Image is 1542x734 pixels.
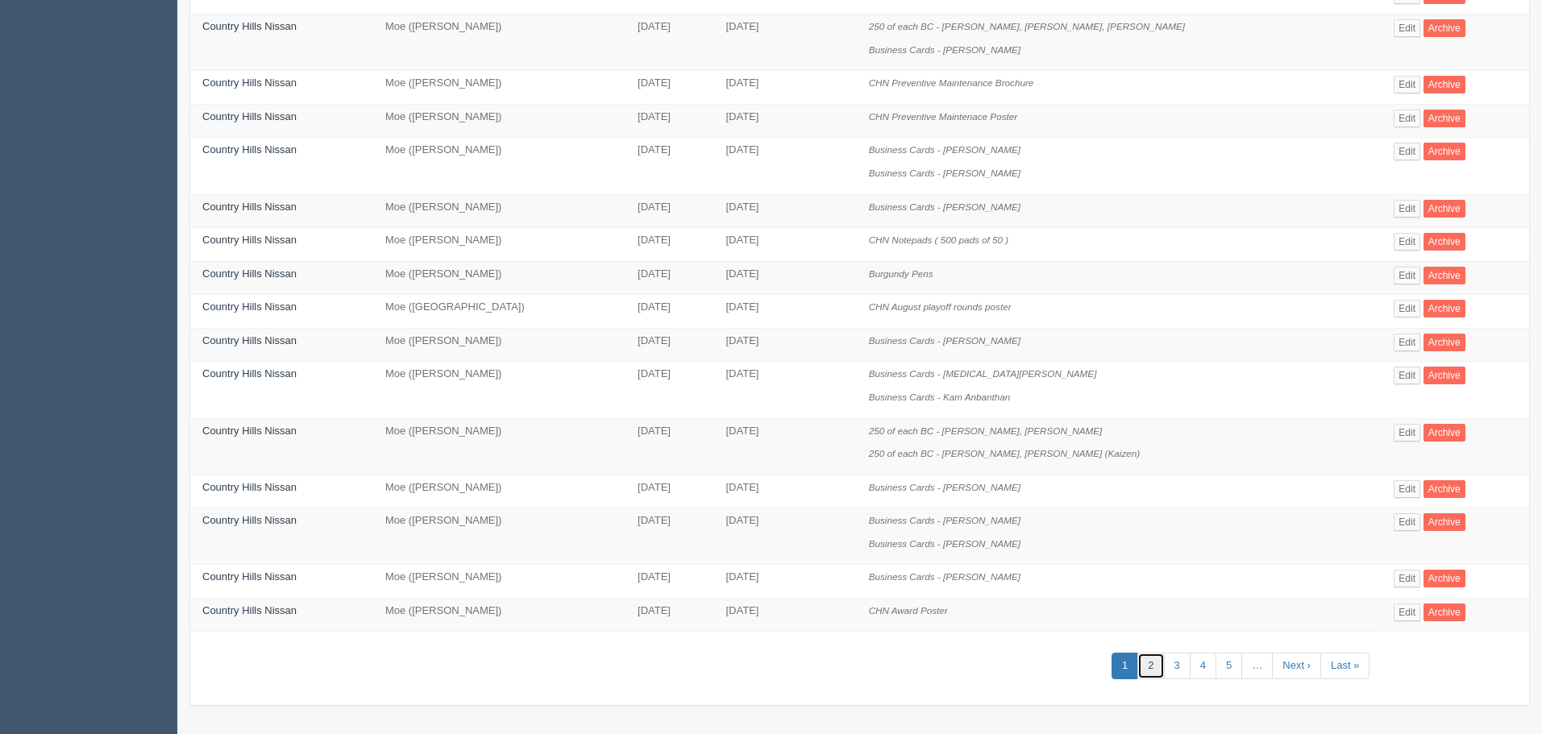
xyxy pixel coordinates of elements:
[869,144,1020,155] i: Business Cards - [PERSON_NAME]
[1190,653,1216,679] a: 4
[713,328,856,362] td: [DATE]
[1320,653,1370,679] a: Last »
[1424,367,1465,384] a: Archive
[1394,300,1420,317] a: Edit
[202,570,297,583] a: Country Hills Nissan
[626,295,713,329] td: [DATE]
[869,392,1011,402] i: Business Cards - Kam Anbanthan
[626,565,713,599] td: [DATE]
[713,418,856,475] td: [DATE]
[373,104,626,138] td: Moe ([PERSON_NAME])
[869,111,1017,122] i: CHN Preventive Maintenace Poster
[869,168,1020,178] i: Business Cards - [PERSON_NAME]
[713,15,856,71] td: [DATE]
[1424,143,1465,160] a: Archive
[713,598,856,632] td: [DATE]
[1424,233,1465,251] a: Archive
[1394,570,1420,587] a: Edit
[869,268,933,279] i: Burgundy Pens
[202,234,297,246] a: Country Hills Nissan
[713,475,856,508] td: [DATE]
[373,71,626,105] td: Moe ([PERSON_NAME])
[626,228,713,262] td: [DATE]
[869,538,1020,549] i: Business Cards - [PERSON_NAME]
[869,605,948,616] i: CHN Award Poster
[626,328,713,362] td: [DATE]
[1424,76,1465,93] a: Archive
[626,194,713,228] td: [DATE]
[1394,267,1420,284] a: Edit
[1394,200,1420,218] a: Edit
[373,228,626,262] td: Moe ([PERSON_NAME])
[713,104,856,138] td: [DATE]
[1424,267,1465,284] a: Archive
[869,234,1008,245] i: CHN Notepads ( 500 pads of 50 )
[869,515,1020,525] i: Business Cards - [PERSON_NAME]
[1394,19,1420,37] a: Edit
[1394,110,1420,127] a: Edit
[202,425,297,437] a: Country Hills Nissan
[869,368,1097,379] i: Business Cards - [MEDICAL_DATA][PERSON_NAME]
[1394,480,1420,498] a: Edit
[373,565,626,599] td: Moe ([PERSON_NAME])
[202,604,297,616] a: Country Hills Nissan
[713,194,856,228] td: [DATE]
[1272,653,1321,679] a: Next ›
[869,44,1020,55] i: Business Cards - [PERSON_NAME]
[1394,603,1420,621] a: Edit
[713,261,856,295] td: [DATE]
[869,335,1020,346] i: Business Cards - [PERSON_NAME]
[373,418,626,475] td: Moe ([PERSON_NAME])
[202,481,297,493] a: Country Hills Nissan
[1394,513,1420,531] a: Edit
[202,301,297,313] a: Country Hills Nissan
[1424,334,1465,351] a: Archive
[713,71,856,105] td: [DATE]
[202,77,297,89] a: Country Hills Nissan
[869,425,1103,436] i: 250 of each BC - [PERSON_NAME], [PERSON_NAME]
[373,138,626,194] td: Moe ([PERSON_NAME])
[1424,19,1465,37] a: Archive
[1394,334,1420,351] a: Edit
[1394,233,1420,251] a: Edit
[869,77,1034,88] i: CHN Preventive Maintenance Brochure
[1424,200,1465,218] a: Archive
[1137,653,1164,679] a: 2
[1424,603,1465,621] a: Archive
[1424,110,1465,127] a: Archive
[869,301,1012,312] i: CHN August playoff rounds poster
[202,514,297,526] a: Country Hills Nissan
[373,295,626,329] td: Moe ([GEOGRAPHIC_DATA])
[202,143,297,156] a: Country Hills Nissan
[713,138,856,194] td: [DATE]
[1112,653,1138,679] a: 1
[202,20,297,32] a: Country Hills Nissan
[626,104,713,138] td: [DATE]
[202,367,297,379] a: Country Hills Nissan
[1424,570,1465,587] a: Archive
[626,71,713,105] td: [DATE]
[1216,653,1242,679] a: 5
[373,508,626,565] td: Moe ([PERSON_NAME])
[373,328,626,362] td: Moe ([PERSON_NAME])
[373,261,626,295] td: Moe ([PERSON_NAME])
[713,508,856,565] td: [DATE]
[869,201,1020,212] i: Business Cards - [PERSON_NAME]
[869,482,1020,492] i: Business Cards - [PERSON_NAME]
[373,15,626,71] td: Moe ([PERSON_NAME])
[373,598,626,632] td: Moe ([PERSON_NAME])
[1164,653,1191,679] a: 3
[626,261,713,295] td: [DATE]
[626,138,713,194] td: [DATE]
[373,194,626,228] td: Moe ([PERSON_NAME])
[1424,513,1465,531] a: Archive
[1394,76,1420,93] a: Edit
[1394,367,1420,384] a: Edit
[626,508,713,565] td: [DATE]
[1394,424,1420,442] a: Edit
[373,475,626,508] td: Moe ([PERSON_NAME])
[869,21,1185,31] i: 250 of each BC - [PERSON_NAME], [PERSON_NAME], [PERSON_NAME]
[626,475,713,508] td: [DATE]
[713,565,856,599] td: [DATE]
[869,448,1140,458] i: 250 of each BC - [PERSON_NAME], [PERSON_NAME] (Kaizen)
